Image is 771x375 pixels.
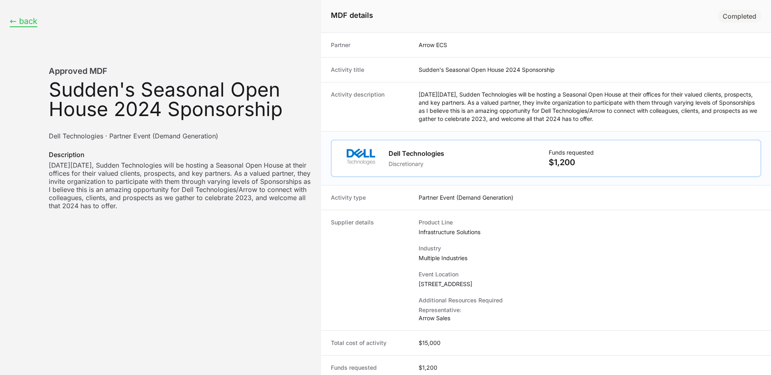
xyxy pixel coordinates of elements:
[331,91,409,123] dt: Activity description
[331,10,373,23] h1: MDF details
[419,339,441,347] dd: $15,000
[419,228,503,236] dd: Infrastructure Solutions
[718,12,761,20] span: Activity Status
[419,66,555,74] dd: Sudden's Seasonal Open House 2024 Sponsorship
[49,132,311,140] p: supplier name + activity name
[419,314,503,322] p: Arrow Sales
[419,194,513,202] dd: Partner Event (Demand Generation)
[331,364,409,372] dt: Funds requested
[331,66,409,74] dt: Activity title
[419,244,503,252] dt: Industry
[419,280,503,288] dd: [STREET_ADDRESS]
[49,161,311,210] dd: [DATE][DATE], Sudden Technologies will be hosting a Seasonal Open House at their offices for thei...
[389,160,444,168] p: Discretionary
[389,149,444,158] h1: Dell Technologies
[549,157,647,168] p: $1,200
[419,218,503,226] dt: Product Line
[331,339,409,347] dt: Total cost of activity
[419,91,761,123] dd: [DATE][DATE], Sudden Technologies will be hosting a Seasonal Open House at their offices for thei...
[331,194,409,202] dt: Activity type
[341,149,380,165] img: Dell Technologies
[419,296,503,304] dt: Additional Resources Required
[49,80,311,119] h3: Sudden's Seasonal Open House 2024 Sponsorship
[10,16,37,26] button: ← back
[331,41,409,49] dt: Partner
[419,41,447,49] dd: Arrow ECS
[419,270,503,278] dt: Event Location
[419,254,503,262] p: Multiple Industries
[331,218,409,322] dt: Supplier details
[549,149,647,157] p: Funds requested
[419,306,503,314] p: Representative:
[49,150,311,159] dt: Description
[49,65,311,77] h1: Approved MDF
[419,364,437,372] dd: $1,200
